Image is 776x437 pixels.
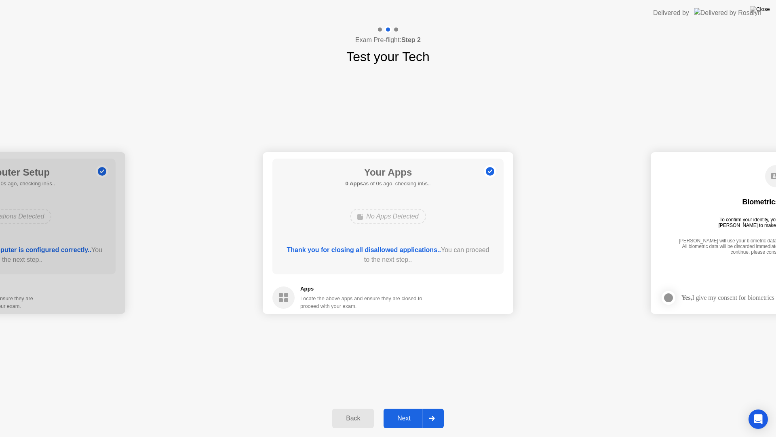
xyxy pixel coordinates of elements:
[694,8,761,17] img: Delivered by Rosalyn
[332,409,374,428] button: Back
[401,36,421,43] b: Step 2
[287,246,441,253] b: Thank you for closing all disallowed applications..
[346,47,430,66] h1: Test your Tech
[750,6,770,13] img: Close
[653,8,689,18] div: Delivered by
[749,409,768,429] div: Open Intercom Messenger
[284,245,492,265] div: You can proceed to the next step..
[300,285,423,293] h5: Apps
[335,415,371,422] div: Back
[345,180,430,188] h5: as of 0s ago, checking in5s..
[681,294,692,301] strong: Yes,
[345,180,363,187] b: 0 Apps
[345,165,430,180] h1: Your Apps
[386,415,422,422] div: Next
[355,35,421,45] h4: Exam Pre-flight:
[350,209,426,224] div: No Apps Detected
[384,409,444,428] button: Next
[300,295,423,310] div: Locate the above apps and ensure they are closed to proceed with your exam.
